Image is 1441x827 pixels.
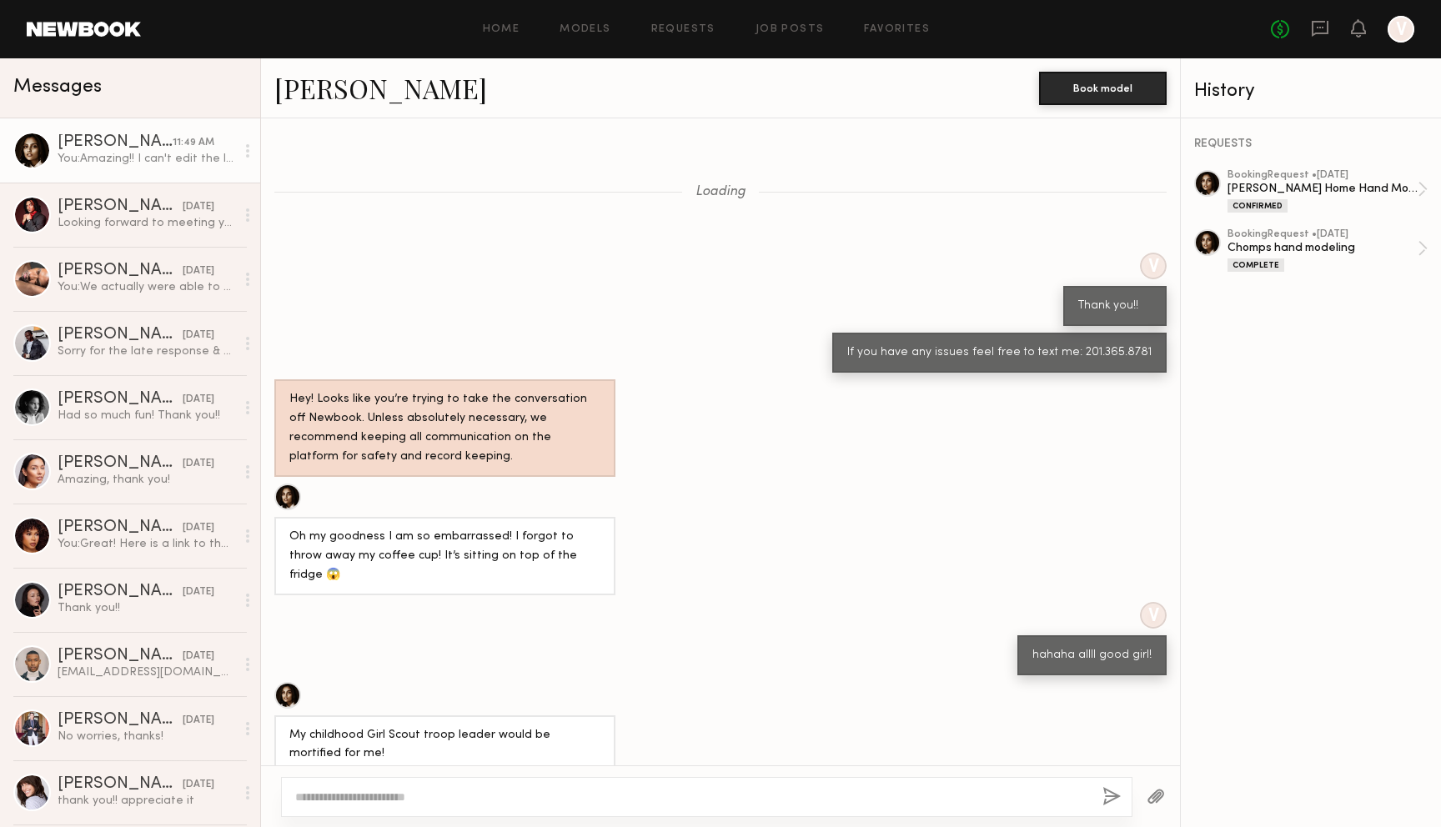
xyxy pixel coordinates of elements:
[58,408,235,424] div: Had so much fun! Thank you!!
[58,279,235,295] div: You: We actually were able to fill this already, I'm so sorry!! I'll definitely reach out in the ...
[1194,82,1428,101] div: History
[183,777,214,793] div: [DATE]
[1032,646,1152,665] div: hahaha allll good girl!
[1228,199,1288,213] div: Confirmed
[756,24,825,35] a: Job Posts
[651,24,715,35] a: Requests
[183,456,214,472] div: [DATE]
[560,24,610,35] a: Models
[183,584,214,600] div: [DATE]
[847,343,1152,363] div: If you have any issues feel free to text me: 201.365.8781
[183,199,214,215] div: [DATE]
[695,185,746,199] span: Loading
[1228,170,1418,181] div: booking Request • [DATE]
[173,135,214,151] div: 11:49 AM
[58,198,183,215] div: [PERSON_NAME]
[58,584,183,600] div: [PERSON_NAME]
[58,327,183,343] div: [PERSON_NAME]
[58,712,183,729] div: [PERSON_NAME]
[183,713,214,729] div: [DATE]
[1228,170,1428,213] a: bookingRequest •[DATE][PERSON_NAME] Home Hand ModelingConfirmed
[864,24,930,35] a: Favorites
[289,390,600,467] div: Hey! Looks like you’re trying to take the conversation off Newbook. Unless absolutely necessary, ...
[183,649,214,664] div: [DATE]
[289,726,600,764] div: My childhood Girl Scout troop leader would be mortified for me!
[13,78,102,97] span: Messages
[58,648,183,664] div: [PERSON_NAME]
[1194,138,1428,150] div: REQUESTS
[58,600,235,616] div: Thank you!!
[1039,72,1167,105] button: Book model
[58,455,183,472] div: [PERSON_NAME]
[1228,181,1418,197] div: [PERSON_NAME] Home Hand Modeling
[483,24,520,35] a: Home
[1228,229,1418,240] div: booking Request • [DATE]
[1228,258,1284,272] div: Complete
[1039,80,1167,94] a: Book model
[58,793,235,809] div: thank you!! appreciate it
[1388,16,1414,43] a: V
[58,391,183,408] div: [PERSON_NAME]
[183,520,214,536] div: [DATE]
[58,472,235,488] div: Amazing, thank you!
[1228,229,1428,272] a: bookingRequest •[DATE]Chomps hand modelingComplete
[58,263,183,279] div: [PERSON_NAME]
[58,215,235,231] div: Looking forward to meeting you as well, Yes I will come with clean nails !
[58,536,235,552] div: You: Great! Here is a link to the assets: [URL][DOMAIN_NAME] And here are the tags to use :) Clie...
[289,528,600,585] div: Oh my goodness I am so embarrassed! I forgot to throw away my coffee cup! It’s sitting on top of ...
[58,151,235,167] div: You: Amazing!! I can't edit the listing but I think you can adjust the times on your end when you...
[183,328,214,343] div: [DATE]
[58,729,235,744] div: No worries, thanks!
[1228,240,1418,256] div: Chomps hand modeling
[183,392,214,408] div: [DATE]
[183,263,214,279] div: [DATE]
[274,70,487,106] a: [PERSON_NAME]
[58,343,235,359] div: Sorry for the late response & hopefully we get to work together in the future
[58,519,183,536] div: [PERSON_NAME]
[58,776,183,793] div: [PERSON_NAME]
[58,664,235,680] div: [EMAIL_ADDRESS][DOMAIN_NAME]
[58,134,173,151] div: [PERSON_NAME]
[1078,297,1152,316] div: Thank you!!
